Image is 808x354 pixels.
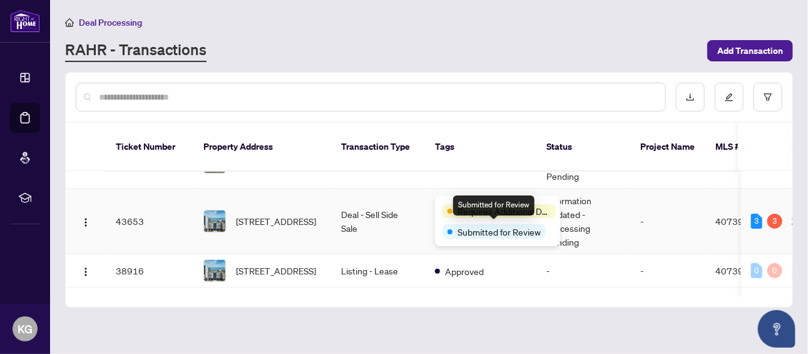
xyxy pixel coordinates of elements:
[106,189,193,254] td: 43653
[686,93,695,102] span: download
[331,254,425,288] td: Listing - Lease
[458,225,541,239] span: Submitted for Review
[715,83,744,112] button: edit
[79,17,142,28] span: Deal Processing
[81,267,91,277] img: Logo
[193,123,331,172] th: Property Address
[630,189,705,254] td: -
[707,40,793,61] button: Add Transaction
[453,195,534,216] div: Submitted for Review
[751,263,762,278] div: 0
[204,211,225,232] img: thumbnail-img
[236,264,316,278] span: [STREET_ADDRESS]
[717,41,783,61] span: Add Transaction
[715,216,760,227] span: 40739847
[76,261,96,281] button: Logo
[676,83,705,112] button: download
[630,123,705,172] th: Project Name
[18,320,33,338] span: KG
[536,254,630,288] td: -
[425,123,536,172] th: Tags
[81,217,91,227] img: Logo
[10,9,40,33] img: logo
[758,310,795,348] button: Open asap
[630,254,705,288] td: -
[767,214,782,229] div: 3
[331,123,425,172] th: Transaction Type
[65,18,74,27] span: home
[65,39,207,62] a: RAHR - Transactions
[715,265,760,276] span: 40739847
[767,263,782,278] div: 0
[204,260,225,281] img: thumbnail-img
[236,214,316,228] span: [STREET_ADDRESS]
[106,123,193,172] th: Ticket Number
[536,123,630,172] th: Status
[751,214,762,229] div: 3
[331,189,425,254] td: Deal - Sell Side Sale
[725,93,734,102] span: edit
[445,264,484,278] span: Approved
[705,123,780,172] th: MLS #
[764,93,772,102] span: filter
[754,83,782,112] button: filter
[76,211,96,231] button: Logo
[536,189,630,254] td: Information Updated - Processing Pending
[106,254,193,288] td: 38916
